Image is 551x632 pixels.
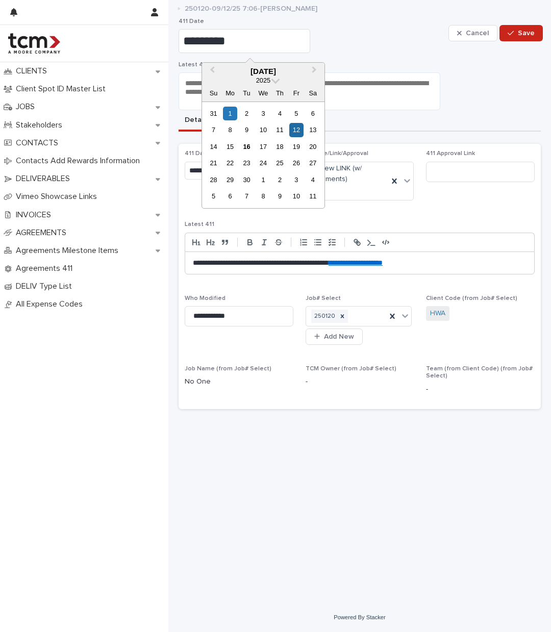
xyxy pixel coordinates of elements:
div: [DATE] [202,67,324,76]
span: 411 Approval Link [426,150,475,157]
div: Choose Monday, September 8th, 2025 [223,123,237,137]
p: INVOICES [12,210,59,220]
p: No One [185,376,293,387]
button: Save [499,25,543,41]
p: CONTACTS [12,138,66,148]
div: Choose Tuesday, September 9th, 2025 [240,123,254,137]
span: TCM Owner (from Job# Select) [306,366,396,372]
p: CLIENTS [12,66,55,76]
div: Choose Friday, September 12th, 2025 [289,123,303,137]
div: We [256,86,270,100]
div: Su [207,86,220,100]
div: Choose Thursday, September 25th, 2025 [273,156,287,170]
div: month 2025-09 [205,105,321,205]
div: Choose Tuesday, October 7th, 2025 [240,189,254,203]
p: All Expense Codes [12,299,91,309]
button: Add New [306,328,363,345]
div: 250120 [311,310,337,323]
a: HWA [430,308,445,319]
p: DELIVERABLES [12,174,78,184]
div: Fr [289,86,303,100]
div: Choose Thursday, September 4th, 2025 [273,107,287,120]
div: Choose Friday, October 3rd, 2025 [289,173,303,187]
span: Latest 411 [185,221,214,227]
div: Choose Thursday, September 11th, 2025 [273,123,287,137]
button: Cancel [448,25,497,41]
p: Stakeholders [12,120,70,130]
span: Who Modified [185,295,226,301]
div: Choose Wednesday, October 1st, 2025 [256,173,270,187]
div: Choose Friday, September 5th, 2025 [289,107,303,120]
button: Next Month [307,64,323,80]
div: Choose Sunday, August 31st, 2025 [207,107,220,120]
img: 4hMmSqQkux38exxPVZHQ [8,33,60,54]
div: Mo [223,86,237,100]
p: Client Spot ID Master List [12,84,114,94]
p: Agreements Milestone Items [12,246,127,256]
div: Choose Thursday, October 2nd, 2025 [273,173,287,187]
div: Choose Tuesday, September 16th, 2025 [240,140,254,154]
span: Job Name (from Job# Select) [185,366,271,372]
span: Client Code (from Job# Select) [426,295,517,301]
div: Choose Wednesday, September 17th, 2025 [256,140,270,154]
div: Choose Saturday, October 4th, 2025 [306,173,320,187]
div: Choose Friday, September 19th, 2025 [289,140,303,154]
div: Choose Saturday, October 11th, 2025 [306,189,320,203]
div: Choose Saturday, September 13th, 2025 [306,123,320,137]
p: Contacts Add Rewards Information [12,156,148,166]
div: Choose Friday, September 26th, 2025 [289,156,303,170]
div: Choose Friday, October 10th, 2025 [289,189,303,203]
div: Choose Monday, September 29th, 2025 [223,173,237,187]
div: Choose Wednesday, October 8th, 2025 [256,189,270,203]
span: 411 Date [179,18,204,24]
div: Choose Wednesday, September 3rd, 2025 [256,107,270,120]
div: Choose Wednesday, September 24th, 2025 [256,156,270,170]
div: Choose Sunday, September 21st, 2025 [207,156,220,170]
button: Previous Month [203,64,219,80]
span: Add New [324,333,354,340]
p: DELIV Type List [12,282,80,291]
div: Choose Sunday, September 14th, 2025 [207,140,220,154]
div: Choose Thursday, October 9th, 2025 [273,189,287,203]
p: - [426,384,535,395]
div: Choose Tuesday, September 30th, 2025 [240,173,254,187]
span: Cancel [466,30,489,37]
span: 2025 [256,77,270,84]
div: Choose Saturday, September 27th, 2025 [306,156,320,170]
button: Details [179,110,214,132]
div: Choose Monday, September 1st, 2025 [223,107,237,120]
span: 411 Date [185,150,210,157]
p: JOBS [12,102,43,112]
div: Choose Sunday, September 7th, 2025 [207,123,220,137]
div: Choose Monday, September 22nd, 2025 [223,156,237,170]
a: Powered By Stacker [334,614,385,620]
p: - [306,376,414,387]
span: Save [518,30,535,37]
div: Choose Sunday, September 28th, 2025 [207,173,220,187]
p: Vimeo Showcase Links [12,192,105,201]
div: Sa [306,86,320,100]
div: Choose Saturday, September 6th, 2025 [306,107,320,120]
span: Review LINK (w/ Comments) [310,163,385,185]
div: Choose Saturday, September 20th, 2025 [306,140,320,154]
div: Tu [240,86,254,100]
span: Job# Select [306,295,341,301]
p: Agreements 411 [12,264,81,273]
p: 250120-09/12/25 7:06-[PERSON_NAME] [185,2,317,13]
div: Choose Tuesday, September 23rd, 2025 [240,156,254,170]
div: Choose Sunday, October 5th, 2025 [207,189,220,203]
span: Latest 411 [179,62,208,68]
span: Team (from Client Code) (from Job# Select) [426,366,533,379]
div: Choose Tuesday, September 2nd, 2025 [240,107,254,120]
div: Th [273,86,287,100]
div: Choose Wednesday, September 10th, 2025 [256,123,270,137]
div: Choose Thursday, September 18th, 2025 [273,140,287,154]
div: Choose Monday, October 6th, 2025 [223,189,237,203]
p: AGREEMENTS [12,228,74,238]
div: Choose Monday, September 15th, 2025 [223,140,237,154]
span: Update/Link/Approval [306,150,368,157]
